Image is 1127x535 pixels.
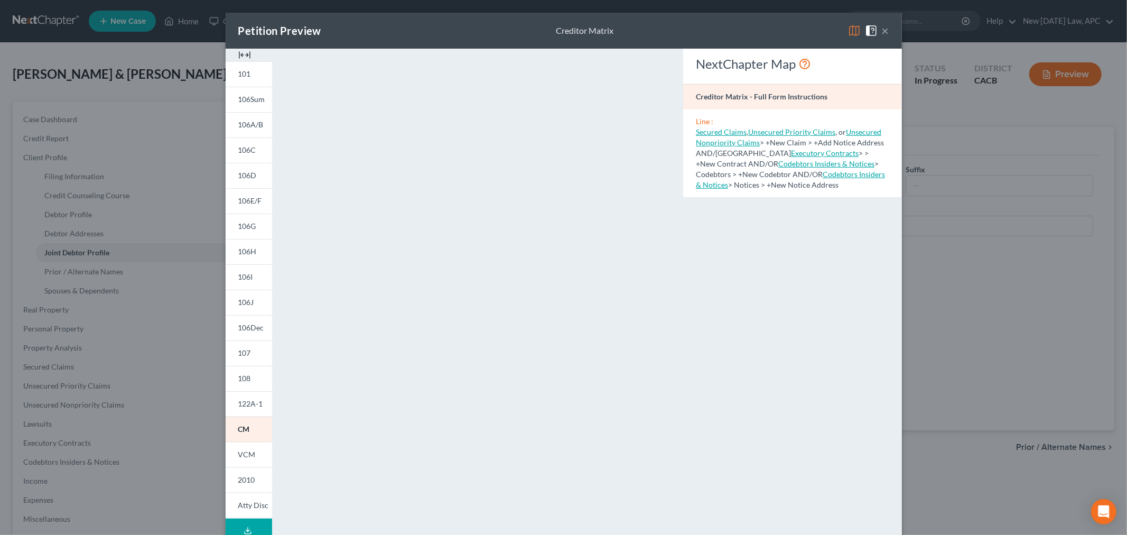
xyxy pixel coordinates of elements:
span: CM [238,425,250,433]
span: > +New Claim > +Add Notice Address AND/[GEOGRAPHIC_DATA] [696,127,884,158]
a: Atty Disc [226,493,272,519]
span: 106E/F [238,196,262,205]
span: Atty Disc [238,501,269,510]
a: VCM [226,442,272,467]
span: > Notices > +New Notice Address [696,170,885,189]
span: 122A-1 [238,399,263,408]
a: 106C [226,137,272,163]
div: Open Intercom Messenger [1091,499,1116,524]
a: 108 [226,366,272,391]
strong: Creditor Matrix - Full Form Instructions [696,92,827,101]
a: Executory Contracts [791,149,859,158]
img: map-eea8200ae884c6f1103ae1953ef3d486a96c86aabb227e865a55264e3737af1f.svg [848,24,861,37]
a: 106H [226,239,272,264]
span: VCM [238,450,256,459]
span: > > +New Contract AND/OR [696,149,869,168]
a: 101 [226,61,272,87]
div: NextChapter Map [696,56,889,72]
span: 108 [238,374,251,383]
span: 106J [238,298,254,307]
span: , [696,127,748,136]
div: Petition Preview [238,23,321,38]
span: 106D [238,171,257,180]
a: 106I [226,264,272,290]
a: 106D [226,163,272,188]
a: 106Dec [226,315,272,340]
span: 101 [238,69,251,78]
a: 106Sum [226,87,272,112]
span: 106C [238,145,256,154]
a: 106J [226,290,272,315]
a: Secured Claims [696,127,747,136]
a: 107 [226,340,272,366]
span: 106G [238,222,256,230]
span: > Codebtors > +New Codebtor AND/OR [696,159,879,179]
img: help-close-5ba153eb36485ed6c1ea00a893f15db1cb9b99d6cae46e1a8edb6c62d00a1a76.svg [865,24,878,37]
span: 107 [238,348,251,357]
span: 106I [238,272,253,281]
a: 106A/B [226,112,272,137]
span: 106Sum [238,95,265,104]
span: 106A/B [238,120,264,129]
a: Codebtors Insiders & Notices [778,159,874,168]
a: 2010 [226,467,272,493]
span: Line : [696,117,713,126]
a: CM [226,417,272,442]
div: Creditor Matrix [556,25,613,37]
span: 106Dec [238,323,264,332]
a: Codebtors Insiders & Notices [696,170,885,189]
span: 106H [238,247,257,256]
span: , or [748,127,846,136]
button: × [882,24,889,37]
img: expand-e0f6d898513216a626fdd78e52531dac95497ffd26381d4c15ee2fc46db09dca.svg [238,49,251,61]
a: 106G [226,214,272,239]
span: 2010 [238,475,255,484]
a: Unsecured Nonpriority Claims [696,127,881,147]
a: Unsecured Priority Claims [748,127,835,136]
a: 122A-1 [226,391,272,417]
a: 106E/F [226,188,272,214]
